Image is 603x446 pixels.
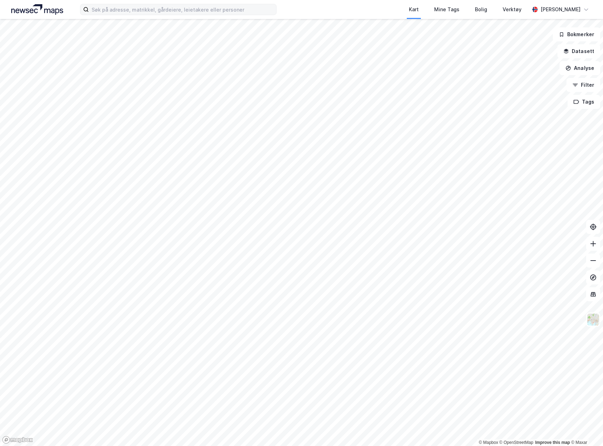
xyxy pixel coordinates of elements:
div: Mine Tags [434,5,459,14]
div: Bolig [475,5,487,14]
div: Kart [409,5,419,14]
div: Verktøy [503,5,522,14]
div: Kontrollprogram for chat [568,412,603,446]
div: [PERSON_NAME] [541,5,581,14]
input: Søk på adresse, matrikkel, gårdeiere, leietakere eller personer [89,4,276,15]
iframe: Chat Widget [568,412,603,446]
img: logo.a4113a55bc3d86da70a041830d287a7e.svg [11,4,63,15]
